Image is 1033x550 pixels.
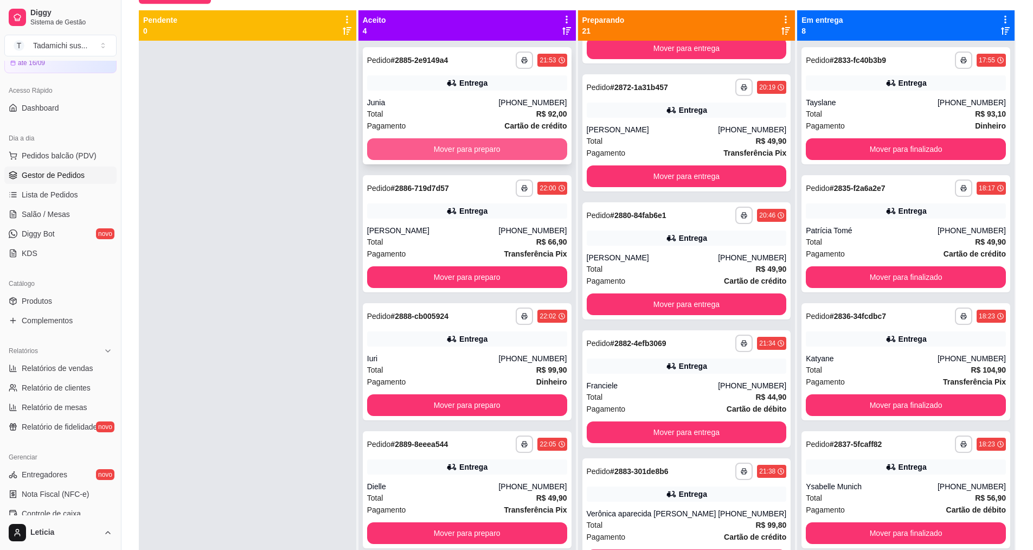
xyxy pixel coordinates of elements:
p: 0 [143,25,177,36]
div: Entrega [679,361,707,372]
span: Dashboard [22,103,59,113]
div: Catálogo [4,275,117,292]
span: Total [806,108,822,120]
span: Diggy [30,8,112,18]
button: Mover para entrega [587,37,787,59]
div: Entrega [459,78,487,88]
p: Aceito [363,15,386,25]
strong: Cartão de crédito [504,121,567,130]
p: Em entrega [801,15,843,25]
button: Mover para preparo [367,138,567,160]
strong: R$ 66,90 [536,238,567,246]
a: Relatórios de vendas [4,360,117,377]
div: Patrícia Tomé [806,225,938,236]
button: Mover para finalizado [806,138,1006,160]
div: 21:34 [759,339,775,348]
span: Total [587,135,603,147]
div: Katyane [806,353,938,364]
strong: # 2833-fc40b3b9 [830,56,886,65]
p: 8 [801,25,843,36]
button: Mover para preparo [367,522,567,544]
span: Relatório de clientes [22,382,91,393]
strong: R$ 49,90 [755,137,786,145]
div: Entrega [459,462,487,472]
div: 22:00 [540,184,556,193]
span: Pedido [806,312,830,321]
strong: # 2880-84fab6e1 [610,211,666,220]
span: Pagamento [367,248,406,260]
div: Entrega [899,334,927,344]
strong: # 2889-8eeea544 [390,440,448,449]
div: Entrega [899,462,927,472]
button: Leticia [4,520,117,546]
div: 21:53 [540,56,556,65]
div: Entrega [679,105,707,116]
strong: Cartão de crédito [724,533,786,541]
strong: Transferência Pix [504,506,567,514]
div: 21:38 [759,467,775,476]
strong: Cartão de crédito [724,277,786,285]
a: Controle de caixa [4,505,117,522]
strong: R$ 93,10 [975,110,1006,118]
span: Total [367,236,383,248]
div: [PHONE_NUMBER] [498,353,567,364]
strong: Transferência Pix [943,378,1006,386]
div: [PHONE_NUMBER] [498,481,567,492]
div: [PHONE_NUMBER] [718,124,786,135]
span: Gestor de Pedidos [22,170,85,181]
span: Lista de Pedidos [22,189,78,200]
p: Preparando [582,15,625,25]
div: Junia [367,97,499,108]
strong: # 2872-1a31b457 [610,83,668,92]
strong: R$ 104,90 [971,366,1006,374]
div: 17:55 [979,56,995,65]
strong: Cartão de débito [727,405,786,413]
button: Mover para entrega [587,293,787,315]
strong: R$ 49,90 [975,238,1006,246]
div: Entrega [679,233,707,244]
button: Mover para finalizado [806,266,1006,288]
span: Pagamento [806,248,845,260]
span: Relatório de fidelidade [22,421,97,432]
strong: R$ 99,90 [536,366,567,374]
div: [PHONE_NUMBER] [718,380,786,391]
div: 18:23 [979,440,995,449]
span: Diggy Bot [22,228,55,239]
div: Entrega [899,78,927,88]
span: Relatório de mesas [22,402,87,413]
span: Pedido [587,339,611,348]
span: Pedido [367,440,391,449]
button: Pedidos balcão (PDV) [4,147,117,164]
div: 18:23 [979,312,995,321]
div: 20:19 [759,83,775,92]
span: Total [806,236,822,248]
a: Relatório de fidelidadenovo [4,418,117,436]
span: Pagamento [806,120,845,132]
span: Total [806,492,822,504]
a: KDS [4,245,117,262]
strong: R$ 99,80 [755,521,786,529]
div: Entrega [679,489,707,500]
div: Tadamichi sus ... [33,40,87,51]
span: Pagamento [587,403,626,415]
a: Gestor de Pedidos [4,167,117,184]
span: Pedido [806,440,830,449]
strong: # 2883-301de8b6 [610,467,668,476]
div: Iuri [367,353,499,364]
button: Mover para entrega [587,421,787,443]
div: [PHONE_NUMBER] [498,97,567,108]
div: [PERSON_NAME] [587,252,718,263]
span: Total [367,364,383,376]
div: Acesso Rápido [4,82,117,99]
span: Entregadores [22,469,67,480]
div: [PHONE_NUMBER] [718,508,786,519]
span: Total [806,364,822,376]
strong: # 2835-f2a6a2e7 [830,184,886,193]
div: [PERSON_NAME] [367,225,499,236]
span: Pagamento [367,376,406,388]
span: Total [587,391,603,403]
a: Diggy Botnovo [4,225,117,242]
span: Pedido [587,211,611,220]
span: Total [367,108,383,120]
span: Sistema de Gestão [30,18,112,27]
